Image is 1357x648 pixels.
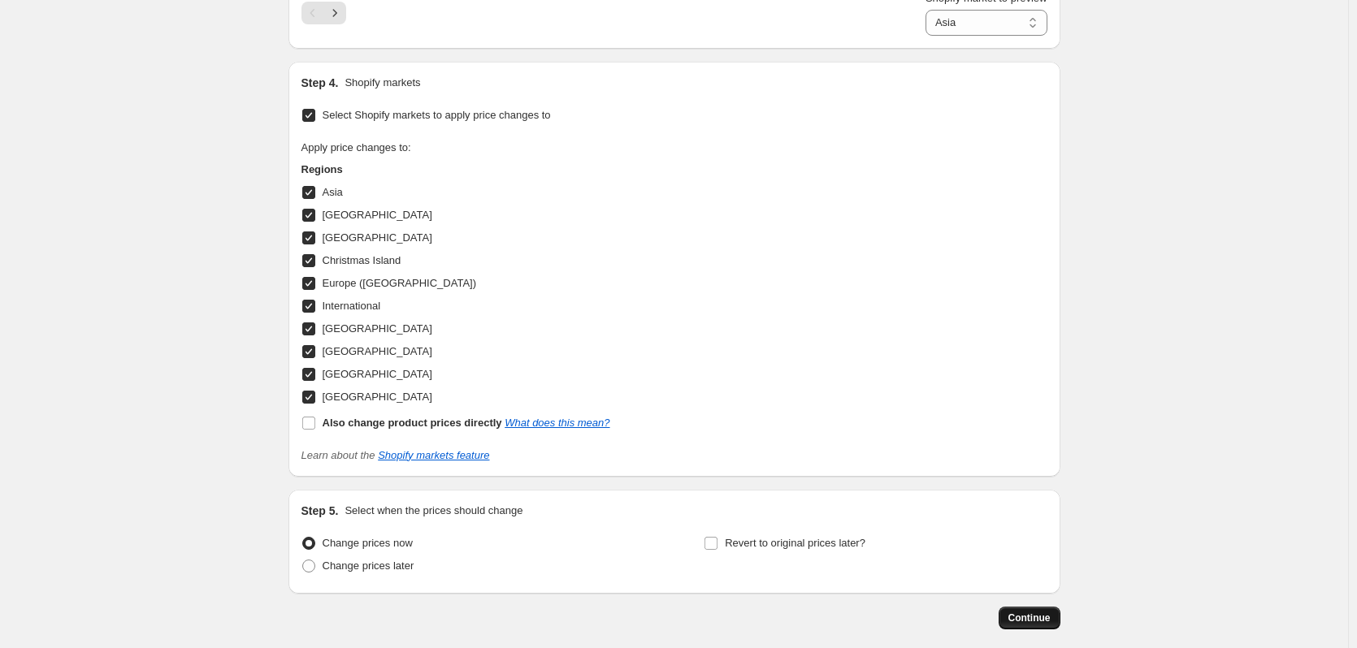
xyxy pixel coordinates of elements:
[323,417,502,429] b: Also change product prices directly
[323,391,432,403] span: [GEOGRAPHIC_DATA]
[323,2,346,24] button: Next
[301,162,610,178] h3: Regions
[999,607,1060,629] button: Continue
[323,559,414,572] span: Change prices later
[323,186,343,198] span: Asia
[301,75,339,91] h2: Step 4.
[323,537,413,549] span: Change prices now
[301,2,346,24] nav: Pagination
[301,141,411,153] span: Apply price changes to:
[323,231,432,244] span: [GEOGRAPHIC_DATA]
[323,277,477,289] span: Europe ([GEOGRAPHIC_DATA])
[725,537,865,549] span: Revert to original prices later?
[323,345,432,357] span: [GEOGRAPHIC_DATA]
[505,417,609,429] a: What does this mean?
[323,254,401,266] span: Christmas Island
[323,322,432,335] span: [GEOGRAPHIC_DATA]
[301,503,339,519] h2: Step 5.
[1008,611,1051,624] span: Continue
[323,368,432,380] span: [GEOGRAPHIC_DATA]
[323,300,381,312] span: International
[345,503,522,519] p: Select when the prices should change
[323,209,432,221] span: [GEOGRAPHIC_DATA]
[301,449,490,461] i: Learn about the
[323,109,551,121] span: Select Shopify markets to apply price changes to
[378,449,489,461] a: Shopify markets feature
[345,75,420,91] p: Shopify markets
